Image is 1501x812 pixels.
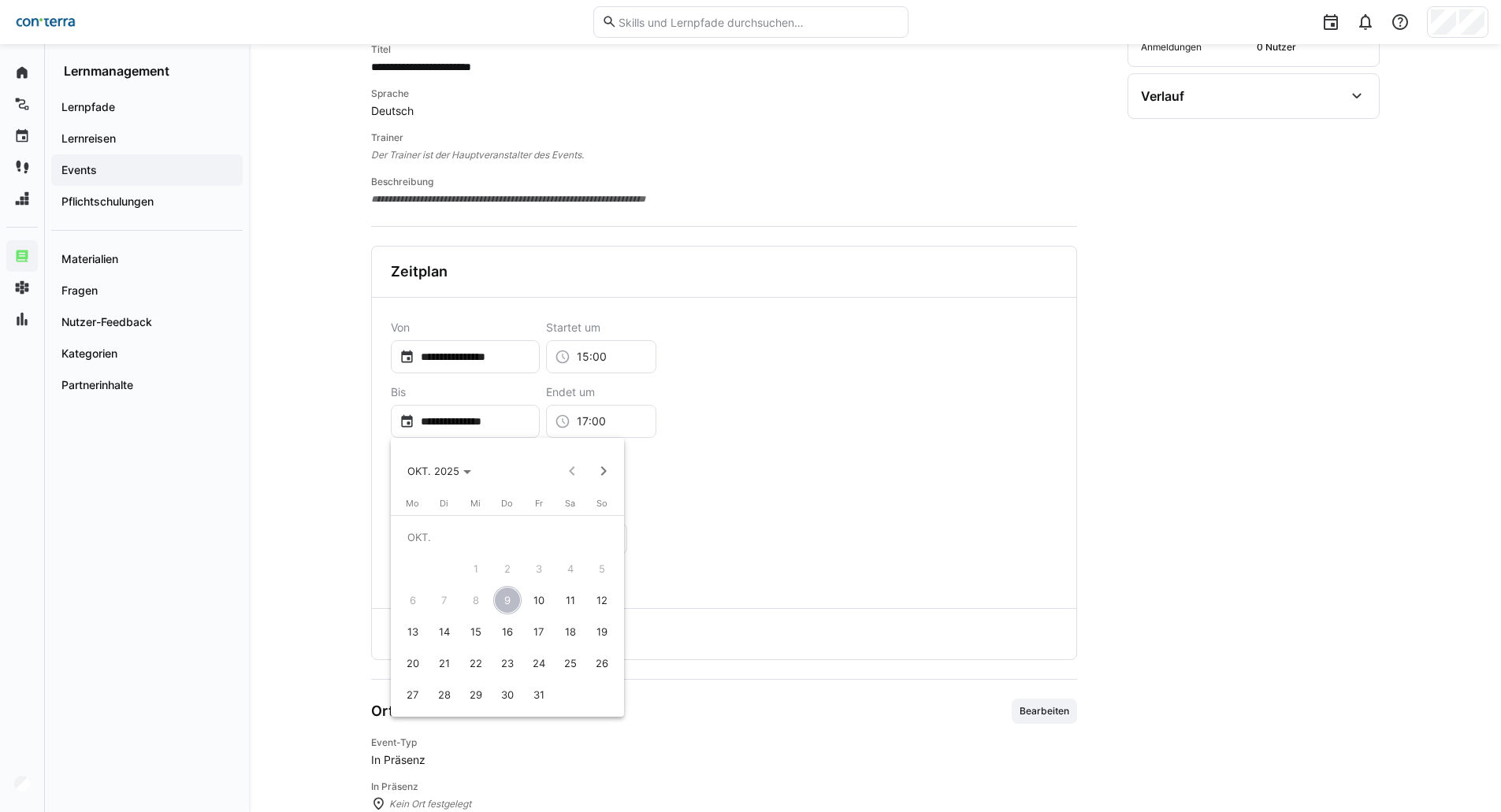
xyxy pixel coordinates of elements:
span: 8 [462,586,490,614]
button: 16. Oktober 2025 [492,616,523,647]
span: 19 [588,617,616,646]
span: 9 [493,586,522,614]
button: 27. Oktober 2025 [397,679,429,710]
span: 16 [493,617,522,646]
span: 13 [399,617,427,646]
button: 10. Oktober 2025 [523,584,555,616]
span: 15 [462,617,490,646]
button: 28. Oktober 2025 [429,679,460,710]
span: So [596,498,607,509]
span: 27 [399,680,427,709]
span: Di [440,498,448,509]
button: 29. Oktober 2025 [460,679,492,710]
span: 30 [493,680,522,709]
span: 5 [588,554,616,583]
span: 6 [399,586,427,614]
button: 13. Oktober 2025 [397,616,429,647]
span: 25 [556,649,585,677]
span: 22 [462,649,490,677]
button: 4. Oktober 2025 [555,553,586,584]
button: 26. Oktober 2025 [586,647,618,679]
span: 26 [588,649,616,677]
button: 23. Oktober 2025 [492,647,523,679]
span: Sa [565,498,575,509]
span: Fr [535,498,543,509]
button: 24. Oktober 2025 [523,647,555,679]
button: 11. Oktober 2025 [555,584,586,616]
span: 24 [525,649,553,677]
button: 18. Oktober 2025 [555,616,586,647]
button: 19. Oktober 2025 [586,616,618,647]
span: 2 [493,554,522,583]
span: 3 [525,554,553,583]
span: 21 [430,649,459,677]
button: 15. Oktober 2025 [460,616,492,647]
span: Mi [470,498,481,509]
button: 1. Oktober 2025 [460,553,492,584]
button: 25. Oktober 2025 [555,647,586,679]
button: 14. Oktober 2025 [429,616,460,647]
span: Mo [406,498,419,509]
span: OKT. 2025 [407,465,459,477]
button: Choose month and year [401,457,477,485]
button: 6. Oktober 2025 [397,584,429,616]
button: 30. Oktober 2025 [492,679,523,710]
button: 17. Oktober 2025 [523,616,555,647]
span: 12 [588,586,616,614]
span: 4 [556,554,585,583]
button: 9. Oktober 2025 [492,584,523,616]
button: 8. Oktober 2025 [460,584,492,616]
span: 18 [556,617,585,646]
span: 1 [462,554,490,583]
button: Next month [588,455,619,487]
button: 5. Oktober 2025 [586,553,618,584]
button: 31. Oktober 2025 [523,679,555,710]
button: 22. Oktober 2025 [460,647,492,679]
button: 7. Oktober 2025 [429,584,460,616]
span: 11 [556,586,585,614]
span: 7 [430,586,459,614]
button: 3. Oktober 2025 [523,553,555,584]
span: 28 [430,680,459,709]
button: 12. Oktober 2025 [586,584,618,616]
button: 20. Oktober 2025 [397,647,429,679]
span: 10 [525,586,553,614]
button: 21. Oktober 2025 [429,647,460,679]
span: 29 [462,680,490,709]
td: OKT. [397,521,618,553]
span: 17 [525,617,553,646]
button: Previous month [556,455,588,487]
span: 31 [525,680,553,709]
span: 14 [430,617,459,646]
button: 2. Oktober 2025 [492,553,523,584]
span: 23 [493,649,522,677]
span: Do [501,498,513,509]
span: 20 [399,649,427,677]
